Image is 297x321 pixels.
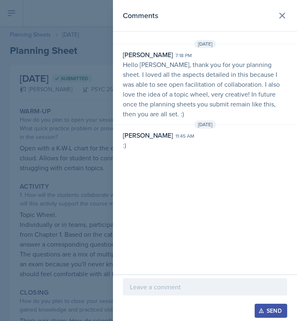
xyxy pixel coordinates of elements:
p: Hello [PERSON_NAME], thank you for your planning sheet. I loved all the aspects detailed in this ... [123,60,287,119]
div: [PERSON_NAME] [123,130,173,140]
span: [DATE] [194,120,216,129]
h2: Comments [123,10,158,21]
p: :) [123,140,287,150]
div: 11:45 am [175,132,194,140]
div: 7:18 pm [175,52,192,59]
button: Send [255,304,287,318]
span: [DATE] [194,40,216,48]
div: Send [260,307,282,314]
div: [PERSON_NAME] [123,50,173,60]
